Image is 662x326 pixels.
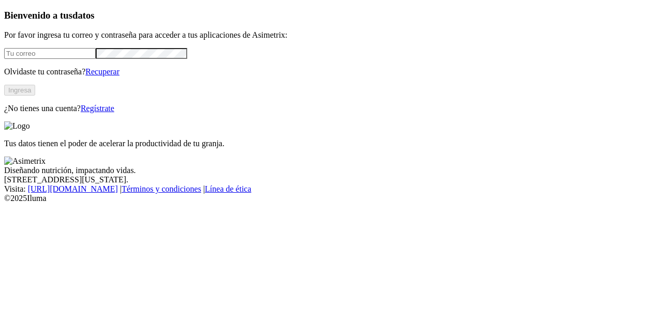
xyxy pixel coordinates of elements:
a: Regístrate [81,104,114,113]
a: Línea de ética [205,184,251,193]
p: ¿No tienes una cuenta? [4,104,658,113]
h3: Bienvenido a tus [4,10,658,21]
p: Olvidaste tu contraseña? [4,67,658,76]
p: Por favor ingresa tu correo y contraseña para acceder a tus aplicaciones de Asimetrix: [4,30,658,40]
input: Tu correo [4,48,96,59]
div: [STREET_ADDRESS][US_STATE]. [4,175,658,184]
a: Recuperar [85,67,119,76]
img: Asimetrix [4,157,46,166]
a: [URL][DOMAIN_NAME] [28,184,118,193]
button: Ingresa [4,85,35,96]
div: Diseñando nutrición, impactando vidas. [4,166,658,175]
p: Tus datos tienen el poder de acelerar la productividad de tu granja. [4,139,658,148]
div: Visita : | | [4,184,658,194]
div: © 2025 Iluma [4,194,658,203]
img: Logo [4,121,30,131]
a: Términos y condiciones [122,184,201,193]
span: datos [72,10,95,21]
